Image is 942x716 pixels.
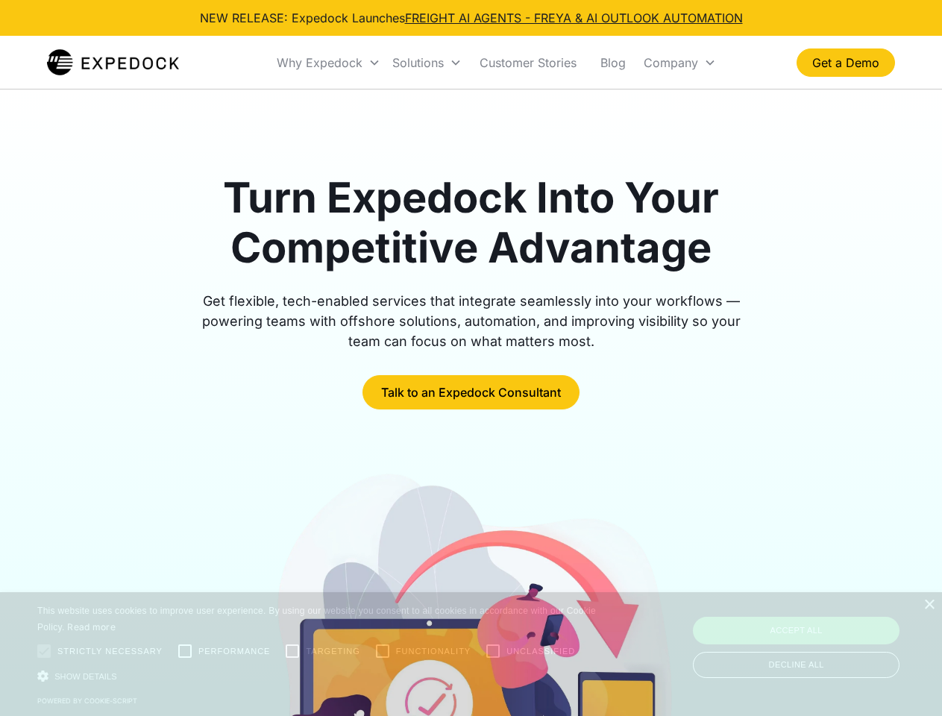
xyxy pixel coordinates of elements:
[47,48,179,78] img: Expedock Logo
[693,652,899,678] div: Decline all
[306,645,359,658] span: Targeting
[405,10,743,25] a: FREIGHT AI AGENTS - FREYA & AI OUTLOOK AUTOMATION
[396,645,471,658] span: Functionality
[693,617,899,644] div: Accept all
[67,621,116,632] a: Read more
[57,645,163,658] span: Strictly necessary
[37,606,596,633] span: This website uses cookies to improve user experience. By using our website you consent to all coo...
[37,697,137,705] a: Powered by cookie-script
[638,37,722,88] div: Company
[362,375,580,409] a: Talk to an Expedock Consultant
[797,48,895,77] a: Get a Demo
[468,37,588,88] a: Customer Stories
[392,55,444,70] div: Solutions
[386,37,468,88] div: Solutions
[277,55,362,70] div: Why Expedock
[185,291,758,351] div: Get flexible, tech-enabled services that integrate seamlessly into your workflows — powering team...
[200,9,743,27] div: NEW RELEASE: Expedock Launches
[54,672,117,681] span: Show details
[37,668,601,684] div: Show details
[644,55,698,70] div: Company
[47,48,179,78] a: home
[506,645,575,658] span: Unclassified
[198,645,271,658] span: Performance
[588,37,638,88] a: Blog
[271,37,386,88] div: Why Expedock
[185,173,758,273] h1: Turn Expedock Into Your Competitive Advantage
[923,600,935,611] div: Close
